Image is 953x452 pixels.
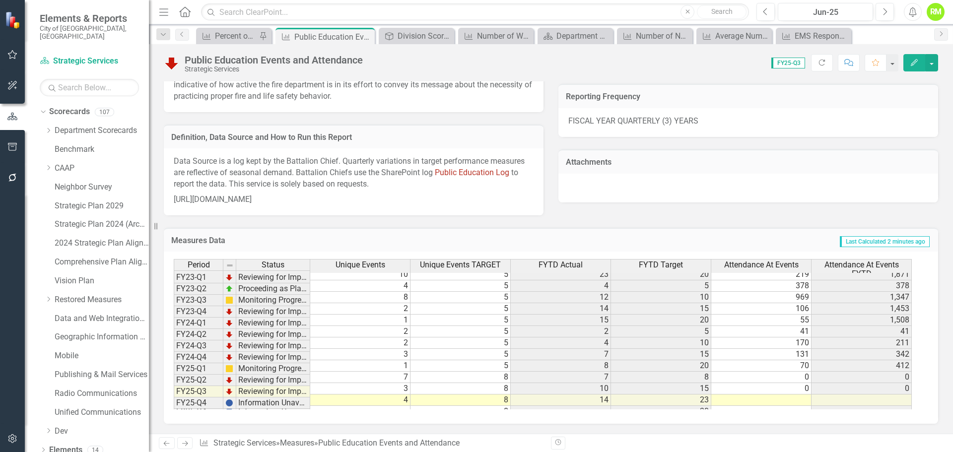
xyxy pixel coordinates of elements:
td: Information Unavailable [236,397,310,409]
td: 1,508 [812,315,912,326]
input: Search Below... [40,79,139,96]
td: FY25-Q1 [174,363,223,375]
div: FISCAL YEAR QUARTERLY (3) YEARS [558,108,938,137]
td: 8 [511,360,611,372]
div: » » [199,438,544,449]
td: 8 [410,383,511,394]
td: 4 [511,337,611,349]
td: 412 [812,360,912,372]
td: FY23-Q3 [174,295,223,306]
td: 170 [711,337,812,349]
div: Strategic Services [185,65,363,73]
td: FY23-Q1 [174,272,223,283]
a: Benchmark [55,144,149,155]
img: TnMDeAgwAPMxUmUi88jYAAAAAElFTkSuQmCC [225,330,233,338]
a: Percent of uncollected utility bills [199,30,257,42]
td: 55 [711,315,812,326]
td: FY23-Q4 [174,306,223,318]
a: Measures [280,438,314,448]
td: 7 [511,349,611,360]
td: 342 [812,349,912,360]
span: FYTD Target [639,260,683,269]
a: Restored Measures [55,294,149,306]
div: Number of Neighbors Walking into Lobby with Business Tax License Inquiry [636,30,690,42]
a: Division Scorecard [381,30,452,42]
h3: Definition, Data Source and How to Run this Report [171,133,536,142]
td: 10 [511,383,611,394]
h3: Attachments [566,158,931,167]
a: Strategic Plan 2024 (Archive) [55,219,149,230]
td: 30 [611,406,711,417]
td: 378 [711,280,812,292]
td: 2 [310,303,410,315]
span: Search [711,7,733,15]
small: City of [GEOGRAPHIC_DATA], [GEOGRAPHIC_DATA] [40,24,139,41]
a: Comprehensive Plan Alignment [55,257,149,268]
a: Average Number of Utility Payments Received via Easy Pay Options [699,30,769,42]
td: 8 [410,394,511,406]
div: Jun-25 [781,6,870,18]
div: Percent of uncollected utility bills [215,30,257,42]
a: 2024 Strategic Plan Alignment [55,238,149,249]
td: 1 [310,360,410,372]
td: Reviewing for Improvement [236,375,310,386]
td: 15 [611,383,711,394]
td: 378 [812,280,912,292]
td: Reviewing for Improvement [236,272,310,283]
td: 5 [611,280,711,292]
td: 15 [611,349,711,360]
h3: Measures Data [171,236,455,245]
a: CAAP [55,163,149,174]
td: 1 [310,315,410,326]
td: 23 [511,269,611,280]
td: 8 [611,372,711,383]
a: Scorecards [49,106,90,118]
a: Unified Communications [55,407,149,418]
span: Unique Events TARGET [420,260,501,269]
td: 2 [511,326,611,337]
img: TnMDeAgwAPMxUmUi88jYAAAAAElFTkSuQmCC [225,376,233,384]
div: Average Number of Utility Payments Received via Easy Pay Options [715,30,769,42]
img: TnMDeAgwAPMxUmUi88jYAAAAAElFTkSuQmCC [225,273,233,281]
div: Public Education Events and Attendance [185,55,363,65]
td: 969 [711,292,812,303]
span: FYTD Actual [539,260,583,269]
td: 106 [711,303,812,315]
td: 20 [611,360,711,372]
a: Department Scorecards [55,125,149,136]
span: FY25-Q3 [771,58,805,68]
td: 1,871 [812,269,912,280]
td: 5 [410,326,511,337]
td: 1,347 [812,292,912,303]
td: FY24-Q2 [174,329,223,340]
td: 5 [410,360,511,372]
img: TnMDeAgwAPMxUmUi88jYAAAAAElFTkSuQmCC [225,342,233,350]
a: Number of Neighbors Walking into Lobby with Business Tax License Inquiry [619,30,690,42]
button: RM [927,3,945,21]
div: EMS Response Time ERF 2 [795,30,849,42]
td: FY24-Q4 [174,352,223,363]
div: Department Scorecard [556,30,611,42]
a: Publishing & Mail Services [55,369,149,381]
td: FY25-Q4 [174,397,223,409]
td: 2 [310,326,410,337]
td: Reviewing for Improvement [236,340,310,352]
td: 5 [410,303,511,315]
a: Mobile [55,350,149,362]
a: Number of Water Utility Disconnects [461,30,531,42]
td: 7 [310,372,410,383]
td: 8 [310,292,410,303]
a: Strategic Services [213,438,276,448]
a: Radio Communications [55,388,149,399]
td: 131 [711,349,812,360]
td: FY25-Q3 [174,386,223,397]
td: 12 [511,292,611,303]
td: 5 [410,292,511,303]
td: Reviewing for Improvement [236,306,310,318]
td: 219 [711,269,812,280]
td: 70 [711,360,812,372]
td: 2 [310,337,410,349]
span: Elements & Reports [40,12,139,24]
img: cBAA0RP0Y6D5n+AAAAAElFTkSuQmCC [225,365,233,373]
img: TnMDeAgwAPMxUmUi88jYAAAAAElFTkSuQmCC [225,319,233,327]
